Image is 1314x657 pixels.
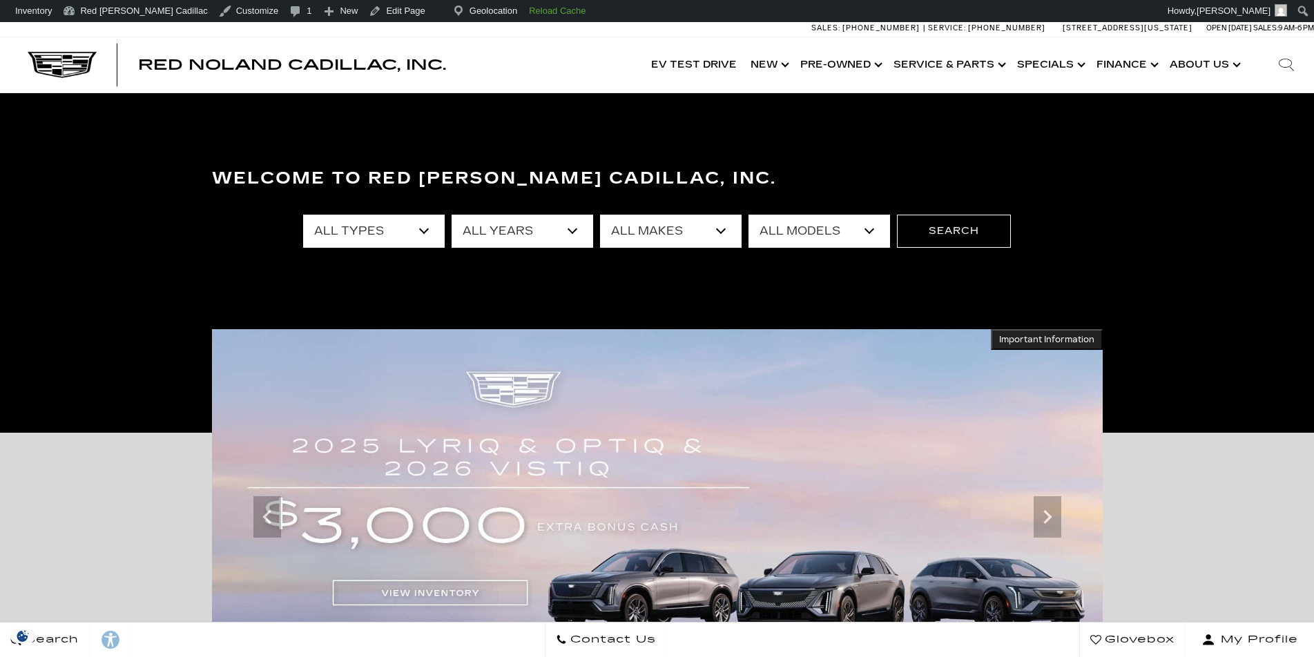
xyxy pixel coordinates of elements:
a: EV Test Drive [644,37,744,92]
span: Search [21,630,79,649]
button: Search [897,215,1011,248]
span: 9 AM-6 PM [1278,23,1314,32]
a: New [744,37,793,92]
span: Service: [928,23,966,32]
span: [PHONE_NUMBER] [968,23,1045,32]
a: Contact Us [545,622,667,657]
select: Filter by model [748,215,890,248]
a: Finance [1090,37,1163,92]
img: Opt-Out Icon [7,629,39,643]
div: Next [1034,496,1061,538]
span: Important Information [999,334,1094,345]
span: [PHONE_NUMBER] [842,23,920,32]
section: Click to Open Cookie Consent Modal [7,629,39,643]
div: Previous [253,496,281,538]
span: My Profile [1215,630,1298,649]
span: Sales: [811,23,840,32]
span: Red Noland Cadillac, Inc. [138,57,446,73]
a: Red Noland Cadillac, Inc. [138,58,446,72]
img: Cadillac Dark Logo with Cadillac White Text [28,52,97,78]
button: Open user profile menu [1186,622,1314,657]
span: Sales: [1253,23,1278,32]
strong: Reload Cache [529,6,586,16]
a: Service: [PHONE_NUMBER] [923,24,1049,32]
a: Sales: [PHONE_NUMBER] [811,24,923,32]
select: Filter by type [303,215,445,248]
select: Filter by year [452,215,593,248]
button: Important Information [991,329,1103,350]
a: Service & Parts [887,37,1010,92]
span: Contact Us [567,630,656,649]
span: Glovebox [1101,630,1175,649]
a: About Us [1163,37,1245,92]
a: Glovebox [1079,622,1186,657]
h3: Welcome to Red [PERSON_NAME] Cadillac, Inc. [212,165,1103,193]
a: Pre-Owned [793,37,887,92]
select: Filter by make [600,215,742,248]
a: [STREET_ADDRESS][US_STATE] [1063,23,1192,32]
span: Open [DATE] [1206,23,1252,32]
span: [PERSON_NAME] [1197,6,1270,16]
a: Specials [1010,37,1090,92]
